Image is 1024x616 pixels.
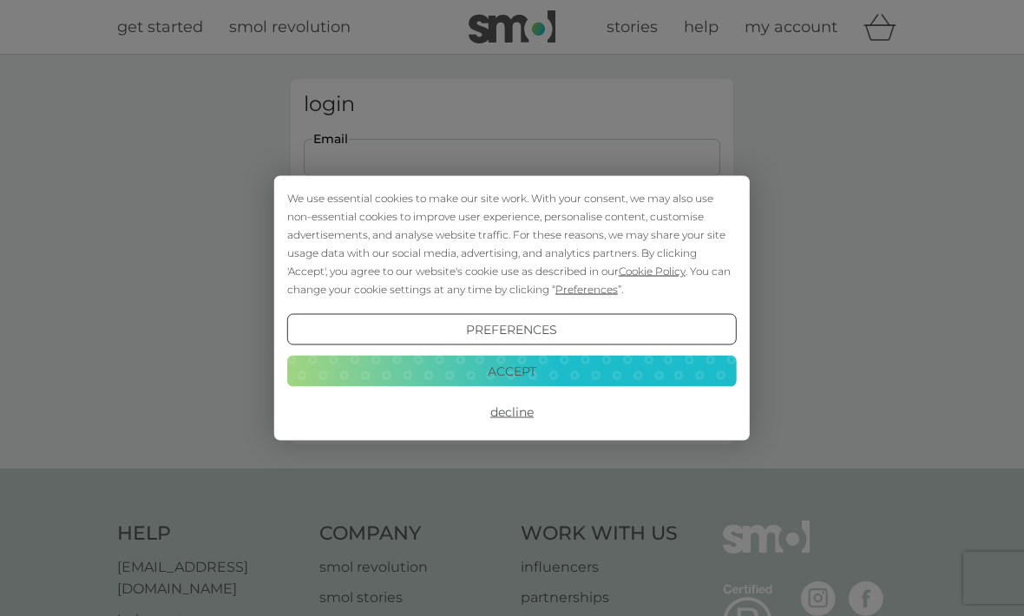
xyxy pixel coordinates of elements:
span: Cookie Policy [619,265,686,278]
button: Decline [287,396,737,428]
div: We use essential cookies to make our site work. With your consent, we may also use non-essential ... [287,189,737,298]
span: Preferences [555,283,618,296]
button: Accept [287,355,737,386]
div: Cookie Consent Prompt [274,176,750,441]
button: Preferences [287,314,737,345]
